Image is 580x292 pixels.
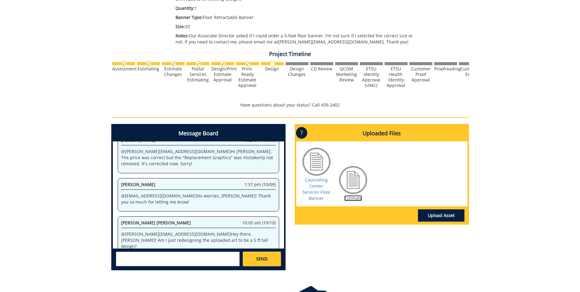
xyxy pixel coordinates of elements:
span: Quantity: [175,5,194,11]
a: SEND [243,252,281,266]
p: @ [PERSON_NAME][EMAIL_ADDRESS][DOMAIN_NAME] Hi [PERSON_NAME], The price was correct but the "Repl... [121,148,276,167]
div: ETSU Identity Approval (UMC) [360,66,383,88]
a: Upload Asset [418,209,464,222]
div: Customer Proof Approval [409,66,432,83]
h4: Message Board [113,125,284,141]
div: ETSU Health Identity Approval [385,66,408,88]
img: checkmark [146,61,152,67]
img: checkmark [171,61,176,67]
div: Estimating [137,66,160,72]
img: checkmark [195,61,201,67]
div: Design/Print Estimate Approval [211,66,234,83]
a: Counseling Center Services Floor Banner [302,177,331,201]
p: Have questions about your status? Call 439-2402 [111,102,469,108]
h4: Uploaded Files [296,125,467,141]
img: no [270,61,275,67]
div: Print-Ready Estimate Approval [236,66,259,88]
h4: Project Timeline [111,51,469,57]
span: 10:05 am (10/10) [242,220,276,226]
div: Assessment [112,66,135,72]
div: CD Review [310,66,333,72]
p: @ [PERSON_NAME][EMAIL_ADDRESS][DOMAIN_NAME] Hey there, [PERSON_NAME]! Am I just redesigning the u... [121,231,276,249]
img: checkmark [245,61,251,67]
span: [PERSON_NAME] [121,182,155,187]
div: Design Changes [286,66,308,77]
div: Customer Edits [459,66,482,77]
div: Estimate Changes [162,66,185,77]
span: Size: [175,24,185,29]
div: Design [261,66,284,72]
p: ? [296,127,307,139]
img: checkmark [121,61,127,67]
span: 1:37 pm (10/09) [244,182,276,188]
p: 1 [175,5,415,11]
span: [PERSON_NAME] [PERSON_NAME] [121,220,191,226]
span: Notes: [175,33,189,39]
img: checkmark [220,61,226,67]
div: QCOM Marketing Review [335,66,358,83]
span: SEND [256,256,268,262]
p: @ [EMAIL_ADDRESS][DOMAIN_NAME] No worries, [PERSON_NAME]! Thank you so much for letting me know! [121,193,276,205]
textarea: messageToSend [116,252,240,266]
a: Estimate [344,195,362,201]
div: Proofreading [434,66,457,72]
p: Our Associate Director asked if I could order a 5-foot floor banner. I'm not sure if I selected t... [175,33,415,45]
p: Floor Retractable Banner [175,14,415,21]
p: 33 [175,24,415,30]
div: Postal Services Estimating [187,66,209,83]
span: Banner Type: [175,14,203,20]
